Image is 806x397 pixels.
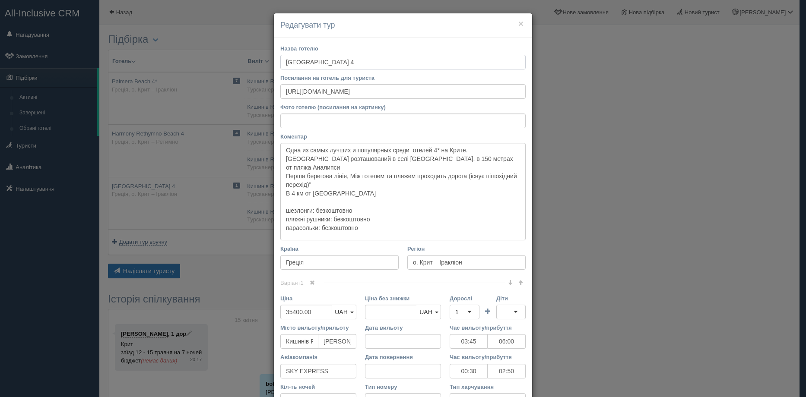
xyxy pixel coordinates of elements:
label: Тип харчування [450,383,526,391]
input: Iberostar Bahia 5* [280,55,526,69]
label: Час вильоту/прибуття [450,353,526,361]
label: Діти [496,294,526,302]
label: Ціна [280,294,356,302]
a: UAH [332,305,356,319]
label: Назва готелю [280,44,526,53]
label: Дата повернення [365,353,441,361]
button: × [518,19,524,28]
label: Тип номеру [365,383,441,391]
label: Кіл-ть ночей [280,383,356,391]
label: Фото готелю (посилання на картинку) [280,103,526,111]
label: Коментар [280,132,526,141]
label: Авіакомпанія [280,353,356,361]
label: Місто вильоту/прильоту [280,324,356,332]
label: Ціна без знижки [365,294,441,302]
label: Дата вильоту [365,324,441,332]
label: Регіон [407,245,526,253]
label: Час вильоту/прибуття [450,324,526,332]
label: Країна [280,245,399,253]
span: Варіант [280,280,324,286]
h4: Редагувати тур [280,20,526,31]
a: UAH [416,305,441,319]
span: 1 [300,280,303,286]
label: Посилання на готель для туриста [280,74,526,82]
span: UAH [335,309,348,315]
div: 1 [455,308,459,316]
label: Дорослі [450,294,479,302]
span: UAH [419,309,432,315]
